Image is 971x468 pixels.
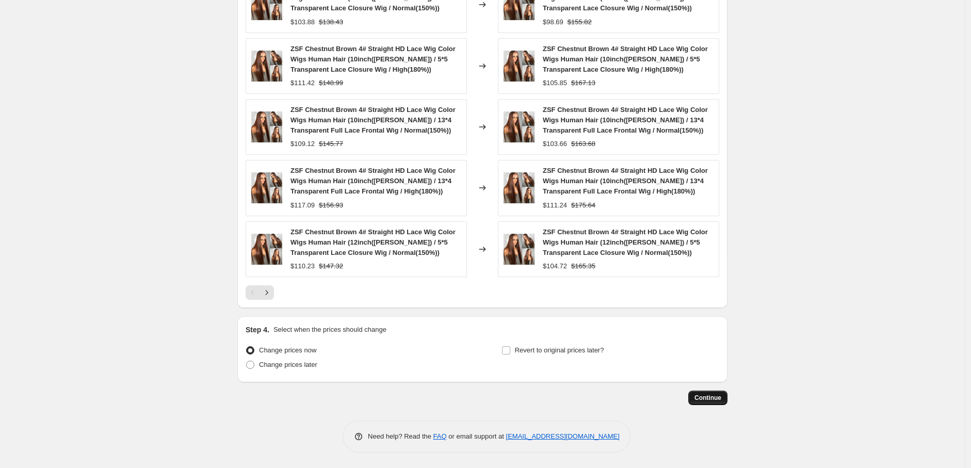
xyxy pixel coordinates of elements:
span: $117.09 [290,201,315,209]
img: fb0f554a77e5c0ee_80x.jpg [251,51,282,82]
p: Select when the prices should change [273,325,386,335]
img: fb0f554a77e5c0ee_80x.jpg [504,172,535,203]
span: $165.35 [571,262,595,270]
span: Continue [694,394,721,402]
a: FAQ [433,432,447,440]
span: $110.23 [290,262,315,270]
span: $138.43 [319,18,343,26]
img: fb0f554a77e5c0ee_80x.jpg [251,111,282,142]
span: $103.66 [543,140,567,148]
img: fb0f554a77e5c0ee_80x.jpg [251,234,282,265]
span: or email support at [447,432,506,440]
button: Continue [688,391,727,405]
img: fb0f554a77e5c0ee_80x.jpg [504,234,535,265]
span: $175.64 [571,201,595,209]
img: fb0f554a77e5c0ee_80x.jpg [251,172,282,203]
span: $105.85 [543,79,567,87]
img: fb0f554a77e5c0ee_80x.jpg [504,111,535,142]
span: Need help? Read the [368,432,433,440]
span: $148.99 [319,79,343,87]
span: $145.77 [319,140,343,148]
span: ZSF Chestnut Brown 4# Straight HD Lace Wig Color Wigs Human Hair (12inch([PERSON_NAME]) / 5*5 Tra... [290,228,456,256]
span: $98.69 [543,18,563,26]
img: fb0f554a77e5c0ee_80x.jpg [504,51,535,82]
span: ZSF Chestnut Brown 4# Straight HD Lace Wig Color Wigs Human Hair (10inch([PERSON_NAME]) / 13*4 Tr... [543,106,708,134]
span: $147.32 [319,262,343,270]
span: ZSF Chestnut Brown 4# Straight HD Lace Wig Color Wigs Human Hair (10inch([PERSON_NAME]) / 13*4 Tr... [290,167,456,195]
span: ZSF Chestnut Brown 4# Straight HD Lace Wig Color Wigs Human Hair (10inch([PERSON_NAME]) / 13*4 Tr... [290,106,456,134]
a: [EMAIL_ADDRESS][DOMAIN_NAME] [506,432,620,440]
span: ZSF Chestnut Brown 4# Straight HD Lace Wig Color Wigs Human Hair (10inch([PERSON_NAME]) / 5*5 Tra... [543,45,708,73]
nav: Pagination [246,285,274,300]
button: Next [260,285,274,300]
span: $163.68 [571,140,595,148]
span: $103.88 [290,18,315,26]
span: $111.24 [543,201,567,209]
span: Change prices later [259,361,317,368]
span: ZSF Chestnut Brown 4# Straight HD Lace Wig Color Wigs Human Hair (10inch([PERSON_NAME]) / 5*5 Tra... [290,45,456,73]
span: $155.82 [568,18,592,26]
span: ZSF Chestnut Brown 4# Straight HD Lace Wig Color Wigs Human Hair (10inch([PERSON_NAME]) / 13*4 Tr... [543,167,708,195]
span: Revert to original prices later? [515,346,604,354]
span: $156.93 [319,201,343,209]
h2: Step 4. [246,325,269,335]
span: Change prices now [259,346,316,354]
span: ZSF Chestnut Brown 4# Straight HD Lace Wig Color Wigs Human Hair (12inch([PERSON_NAME]) / 5*5 Tra... [543,228,708,256]
span: $104.72 [543,262,567,270]
span: $167.13 [571,79,595,87]
span: $111.42 [290,79,315,87]
span: $109.12 [290,140,315,148]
